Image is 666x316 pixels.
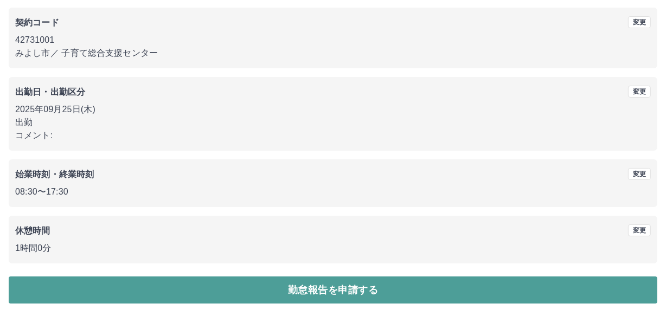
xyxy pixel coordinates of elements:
[15,170,94,179] b: 始業時刻・終業時刻
[15,129,651,142] p: コメント:
[628,16,651,28] button: 変更
[628,86,651,98] button: 変更
[15,242,651,255] p: 1時間0分
[15,185,651,198] p: 08:30 〜 17:30
[15,116,651,129] p: 出勤
[15,18,59,27] b: 契約コード
[15,226,50,235] b: 休憩時間
[9,276,657,304] button: 勤怠報告を申請する
[628,224,651,236] button: 変更
[15,34,651,47] p: 42731001
[15,47,651,60] p: みよし市 ／ 子育て総合支援センター
[15,87,85,96] b: 出勤日・出勤区分
[628,168,651,180] button: 変更
[15,103,651,116] p: 2025年09月25日(木)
